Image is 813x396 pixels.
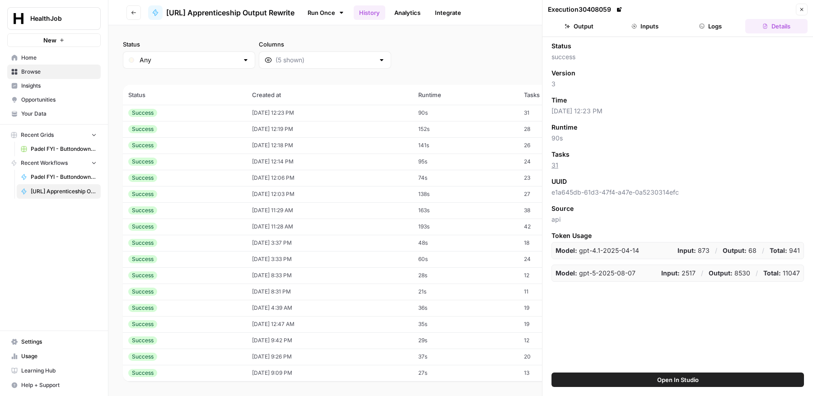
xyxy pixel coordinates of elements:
td: 38 [519,202,602,219]
th: Runtime [413,85,519,105]
button: Workspace: HealthJob [7,7,101,30]
td: [DATE] 4:39 AM [247,300,413,316]
div: Success [128,174,157,182]
p: 873 [677,246,710,255]
a: [URL] Apprenticeship Output Rewrite [17,184,101,199]
td: 26 [519,137,602,154]
div: Success [128,320,157,328]
span: Home [21,54,97,62]
span: 90s [551,134,804,143]
td: [DATE] 9:26 PM [247,349,413,365]
td: 35s [413,316,519,332]
button: Recent Grids [7,128,101,142]
td: 193s [413,219,519,235]
span: Version [551,69,575,78]
a: Browse [7,65,101,79]
p: 2517 [661,269,696,278]
td: 152s [413,121,519,137]
td: 90s [413,105,519,121]
button: Output [548,19,610,33]
td: 74s [413,170,519,186]
strong: Total: [770,247,787,254]
td: [DATE] 11:28 AM [247,219,413,235]
span: [URL] Apprenticeship Output Rewrite [31,187,97,196]
span: Browse [21,68,97,76]
td: 48s [413,235,519,251]
a: Padel FYI - Buttondown -Newsletter Generation Grid [17,142,101,156]
td: 31 [519,105,602,121]
td: 12 [519,267,602,284]
td: 24 [519,154,602,170]
span: Token Usage [551,231,804,240]
span: Opportunities [21,96,97,104]
span: Help + Support [21,381,97,389]
div: Success [128,206,157,214]
a: Insights [7,79,101,93]
td: 60s [413,251,519,267]
span: Recent Workflows [21,159,68,167]
div: Success [128,190,157,198]
p: / [715,246,717,255]
div: Success [128,336,157,345]
span: Tasks [551,150,570,159]
strong: Model: [556,269,577,277]
td: 18 [519,235,602,251]
a: 31 [551,161,558,169]
a: Learning Hub [7,363,101,378]
td: 13 [519,365,602,381]
label: Columns [259,40,391,49]
td: 12 [519,332,602,349]
td: 36s [413,300,519,316]
input: (5 shown) [276,56,374,65]
span: Source [551,204,574,213]
td: 141s [413,137,519,154]
a: Analytics [389,5,426,20]
td: [DATE] 3:33 PM [247,251,413,267]
strong: Total: [763,269,781,277]
span: Time [551,96,567,105]
td: [DATE] 9:09 PM [247,365,413,381]
p: 68 [723,246,757,255]
div: Execution 30408059 [548,5,624,14]
td: 21s [413,284,519,300]
div: Success [128,353,157,361]
span: New [43,36,56,45]
span: Insights [21,82,97,90]
a: Run Once [302,5,350,20]
td: [DATE] 12:47 AM [247,316,413,332]
span: success [551,52,804,61]
td: 27 [519,186,602,202]
label: Status [123,40,255,49]
span: Padel FYI - Buttondown -Newsletter Generation Grid [31,145,97,153]
button: Help + Support [7,378,101,392]
td: [DATE] 12:18 PM [247,137,413,154]
td: [DATE] 12:06 PM [247,170,413,186]
td: [DATE] 12:19 PM [247,121,413,137]
span: (29 records) [123,69,799,85]
img: HealthJob Logo [10,10,27,27]
td: 163s [413,202,519,219]
td: 37s [413,349,519,365]
td: [DATE] 11:29 AM [247,202,413,219]
div: Success [128,125,157,133]
strong: Input: [661,269,680,277]
a: Settings [7,335,101,349]
span: Your Data [21,110,97,118]
td: [DATE] 12:03 PM [247,186,413,202]
td: 42 [519,219,602,235]
span: Status [551,42,571,51]
strong: Model: [556,247,577,254]
div: Success [128,369,157,377]
th: Tasks [519,85,602,105]
td: 28 [519,121,602,137]
td: 23 [519,170,602,186]
a: Usage [7,349,101,363]
td: 11 [519,284,602,300]
span: api [551,215,804,224]
span: [URL] Apprenticeship Output Rewrite [166,7,294,18]
button: Inputs [614,19,676,33]
div: Success [128,271,157,280]
button: Logs [680,19,742,33]
a: Padel FYI - Buttondown -Newsletter Generation [17,170,101,184]
td: 28s [413,267,519,284]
